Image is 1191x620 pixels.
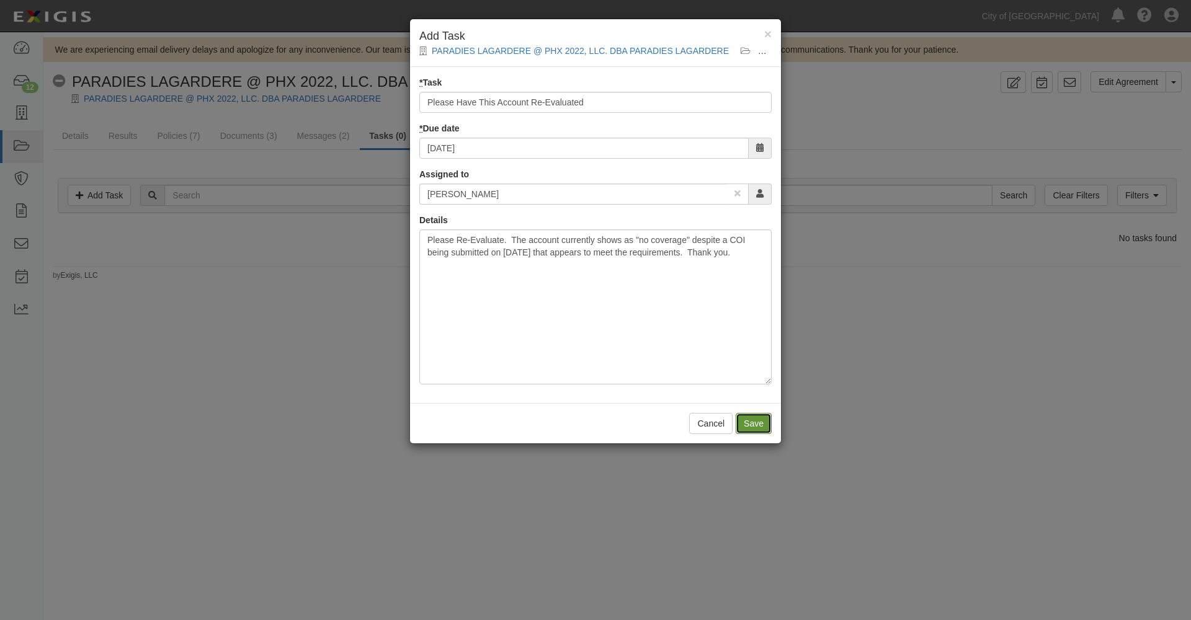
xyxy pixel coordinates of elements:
[419,123,422,133] abbr: required
[419,168,469,180] label: Assigned to
[419,76,442,89] label: Task
[419,122,460,135] label: Due date
[419,184,727,205] input: Search users
[432,46,729,56] a: PARADIES LAGARDERE @ PHX 2022, LLC. DBA PARADIES LAGARDERE
[419,229,772,384] div: Please Re-Evaluate. The account currently shows as "no coverage" despite a COI being submitted on...
[689,413,733,434] button: Cancel
[419,29,772,45] h4: Add Task
[419,214,448,226] label: Details
[764,27,772,40] button: Close
[419,138,749,159] input: MM/DD/YYYY
[736,413,772,434] input: Save
[764,27,772,41] span: ×
[727,184,749,205] span: Clear field
[419,77,422,87] abbr: required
